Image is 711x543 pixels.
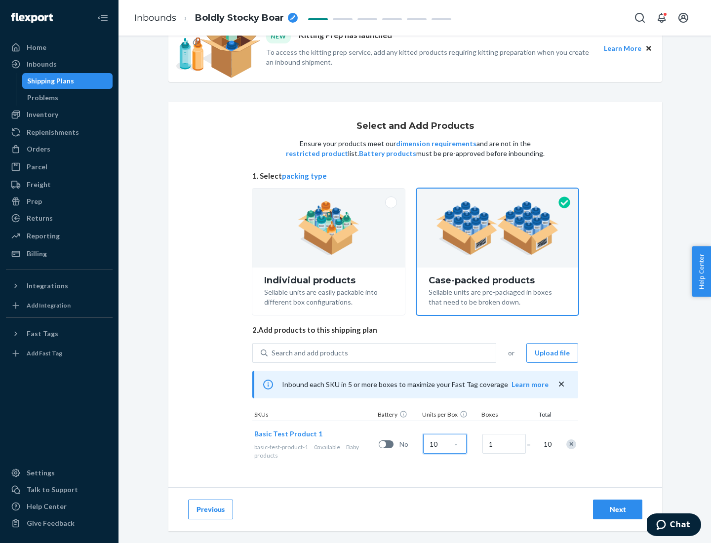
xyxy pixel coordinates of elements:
button: Next [593,500,642,519]
a: Add Integration [6,298,113,313]
div: Reporting [27,231,60,241]
img: case-pack.59cecea509d18c883b923b81aeac6d0b.png [436,201,559,255]
div: Baby products [254,443,375,460]
a: Parcel [6,159,113,175]
button: Close Navigation [93,8,113,28]
button: Open notifications [652,8,671,28]
p: Kitting Prep has launched [299,30,392,43]
div: Prep [27,196,42,206]
button: Learn More [604,43,641,54]
img: Flexport logo [11,13,53,23]
a: Help Center [6,499,113,514]
button: Upload file [526,343,578,363]
div: Inbound each SKU in 5 or more boxes to maximize your Fast Tag coverage [252,371,578,398]
button: Open Search Box [630,8,650,28]
div: Give Feedback [27,518,75,528]
a: Inbounds [134,12,176,23]
a: Returns [6,210,113,226]
button: Integrations [6,278,113,294]
span: = [527,439,537,449]
div: Parcel [27,162,47,172]
ol: breadcrumbs [126,3,306,33]
span: 1. Select [252,171,578,181]
a: Prep [6,194,113,209]
a: Billing [6,246,113,262]
a: Settings [6,465,113,481]
button: Fast Tags [6,326,113,342]
a: Replenishments [6,124,113,140]
div: NEW [266,30,291,43]
button: Previous [188,500,233,519]
input: Number of boxes [482,434,526,454]
iframe: Opens a widget where you can chat to one of our agents [647,513,701,538]
button: Close [643,43,654,54]
a: Orders [6,141,113,157]
button: dimension requirements [396,139,476,149]
span: Boldly Stocky Boar [195,12,284,25]
button: close [556,379,566,389]
div: Inbounds [27,59,57,69]
a: Add Fast Tag [6,346,113,361]
div: Help Center [27,502,67,511]
div: Returns [27,213,53,223]
img: individual-pack.facf35554cb0f1810c75b2bd6df2d64e.png [298,201,359,255]
div: Case-packed products [429,275,566,285]
a: Freight [6,177,113,193]
span: No [399,439,419,449]
div: Problems [27,93,58,103]
div: Next [601,504,634,514]
a: Inbounds [6,56,113,72]
a: Inventory [6,107,113,122]
p: To access the kitting prep service, add any kitted products requiring kitting preparation when yo... [266,47,595,67]
div: Shipping Plans [27,76,74,86]
div: SKUs [252,410,376,421]
button: Battery products [359,149,416,158]
button: Help Center [692,246,711,297]
input: Case Quantity [423,434,467,454]
div: Talk to Support [27,485,78,495]
h1: Select and Add Products [356,121,474,131]
div: Add Fast Tag [27,349,62,357]
button: Open account menu [673,8,693,28]
span: 2. Add products to this shipping plan [252,325,578,335]
div: Individual products [264,275,393,285]
button: restricted product [286,149,348,158]
button: Talk to Support [6,482,113,498]
div: Battery [376,410,420,421]
div: Home [27,42,46,52]
button: packing type [282,171,327,181]
div: Sellable units are easily packable into different box configurations. [264,285,393,307]
a: Reporting [6,228,113,244]
button: Give Feedback [6,515,113,531]
a: Shipping Plans [22,73,113,89]
div: Orders [27,144,50,154]
button: Learn more [512,380,549,389]
div: Freight [27,180,51,190]
div: Total [529,410,553,421]
span: or [508,348,514,358]
div: Units per Box [420,410,479,421]
div: Fast Tags [27,329,58,339]
div: Replenishments [27,127,79,137]
span: 0 available [314,443,340,451]
div: Boxes [479,410,529,421]
p: Ensure your products meet our and are not in the list. must be pre-approved before inbounding. [285,139,546,158]
span: Basic Test Product 1 [254,429,322,438]
div: Sellable units are pre-packaged in boxes that need to be broken down. [429,285,566,307]
span: 10 [542,439,552,449]
div: Search and add products [272,348,348,358]
div: Integrations [27,281,68,291]
div: Inventory [27,110,58,119]
button: Basic Test Product 1 [254,429,322,439]
div: Settings [27,468,55,478]
span: basic-test-product-1 [254,443,308,451]
div: Billing [27,249,47,259]
div: Add Integration [27,301,71,310]
a: Problems [22,90,113,106]
a: Home [6,39,113,55]
div: Remove Item [566,439,576,449]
